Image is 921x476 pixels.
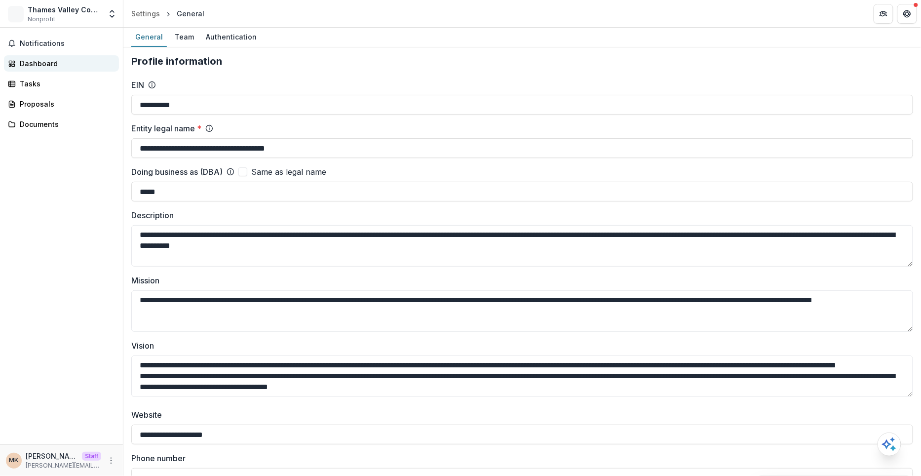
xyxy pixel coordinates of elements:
[20,99,111,109] div: Proposals
[20,40,115,48] span: Notifications
[131,8,160,19] div: Settings
[28,4,101,15] div: Thames Valley Council for Community Action
[26,461,101,470] p: [PERSON_NAME][EMAIL_ADDRESS][DOMAIN_NAME]
[4,96,119,112] a: Proposals
[131,452,907,464] label: Phone number
[127,6,208,21] nav: breadcrumb
[20,58,111,69] div: Dashboard
[105,455,117,467] button: More
[131,30,167,44] div: General
[131,79,144,91] label: EIN
[82,452,101,461] p: Staff
[131,340,907,352] label: Vision
[127,6,164,21] a: Settings
[131,122,201,134] label: Entity legal name
[131,275,907,286] label: Mission
[171,30,198,44] div: Team
[251,166,326,178] span: Same as legal name
[171,28,198,47] a: Team
[202,30,261,44] div: Authentication
[28,15,55,24] span: Nonprofit
[131,55,913,67] h2: Profile information
[131,209,907,221] label: Description
[20,79,111,89] div: Tasks
[177,8,204,19] div: General
[4,116,119,132] a: Documents
[105,4,119,24] button: Open entity switcher
[131,409,907,421] label: Website
[202,28,261,47] a: Authentication
[131,28,167,47] a: General
[4,76,119,92] a: Tasks
[4,55,119,72] a: Dashboard
[26,451,78,461] p: [PERSON_NAME]
[20,119,111,129] div: Documents
[897,4,917,24] button: Get Help
[878,433,901,456] button: Open AI Assistant
[131,166,223,178] label: Doing business as (DBA)
[4,36,119,51] button: Notifications
[874,4,893,24] button: Partners
[9,457,19,464] div: Maya Kuppermann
